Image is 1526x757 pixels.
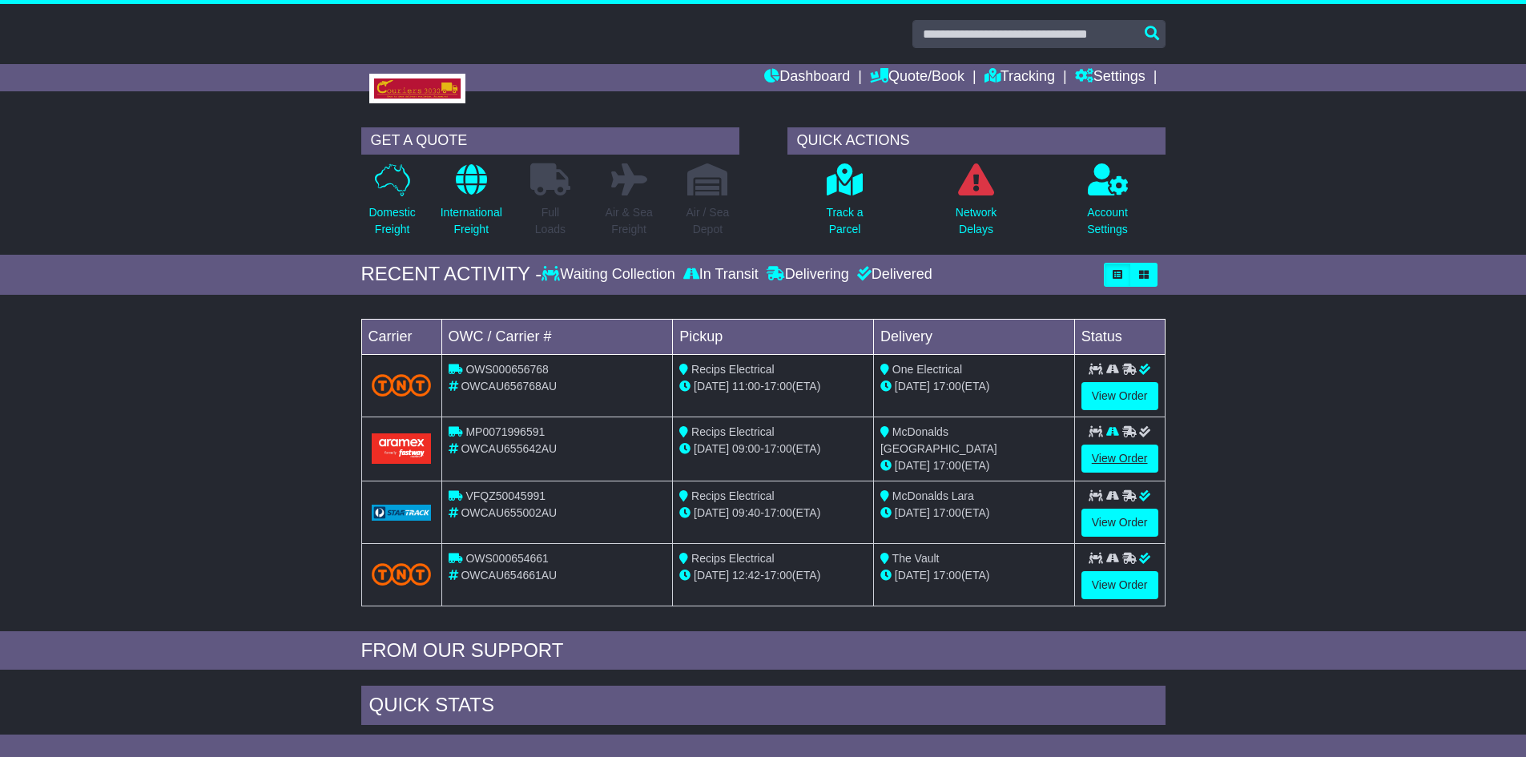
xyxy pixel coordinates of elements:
a: InternationalFreight [440,163,503,247]
div: Delivering [763,266,853,284]
span: 17:00 [764,506,792,519]
div: - (ETA) [679,378,867,395]
td: Delivery [873,319,1074,354]
span: [DATE] [694,569,729,582]
div: QUICK ACTIONS [787,127,1166,155]
span: [DATE] [895,459,930,472]
span: MP0071996591 [465,425,545,438]
div: In Transit [679,266,763,284]
span: Recips Electrical [691,489,774,502]
span: McDonalds Lara [892,489,974,502]
img: TNT_Domestic.png [372,563,432,585]
span: Recips Electrical [691,552,774,565]
img: Aramex.png [372,433,432,463]
span: OWCAU656768AU [461,380,557,393]
div: RECENT ACTIVITY - [361,263,542,286]
a: DomesticFreight [368,163,416,247]
span: [DATE] [694,380,729,393]
span: 12:42 [732,569,760,582]
span: 09:40 [732,506,760,519]
td: Status [1074,319,1165,354]
a: View Order [1081,571,1158,599]
span: [DATE] [895,506,930,519]
span: 09:00 [732,442,760,455]
span: 17:00 [933,459,961,472]
span: 17:00 [764,569,792,582]
span: VFQZ50045991 [465,489,546,502]
span: OWCAU654661AU [461,569,557,582]
a: Track aParcel [825,163,864,247]
p: Air & Sea Freight [606,204,653,238]
a: Dashboard [764,64,850,91]
span: The Vault [892,552,940,565]
div: (ETA) [880,378,1068,395]
a: NetworkDelays [955,163,997,247]
img: TNT_Domestic.png [372,374,432,396]
span: 17:00 [933,380,961,393]
span: OWS000654661 [465,552,549,565]
span: OWCAU655642AU [461,442,557,455]
a: Settings [1075,64,1146,91]
td: Carrier [361,319,441,354]
span: OWCAU655002AU [461,506,557,519]
span: [DATE] [694,442,729,455]
span: Recips Electrical [691,425,774,438]
a: View Order [1081,445,1158,473]
a: Tracking [984,64,1055,91]
img: GetCarrierServiceLogo [372,505,432,521]
p: Domestic Freight [368,204,415,238]
span: [DATE] [694,506,729,519]
p: International Freight [441,204,502,238]
div: Quick Stats [361,686,1166,729]
div: Delivered [853,266,932,284]
span: 17:00 [933,569,961,582]
p: Air / Sea Depot [686,204,730,238]
div: (ETA) [880,505,1068,521]
p: Full Loads [530,204,570,238]
span: One Electrical [892,363,962,376]
div: (ETA) [880,567,1068,584]
span: 17:00 [764,442,792,455]
div: GET A QUOTE [361,127,739,155]
td: Pickup [673,319,874,354]
a: View Order [1081,509,1158,537]
div: FROM OUR SUPPORT [361,639,1166,662]
span: McDonalds [GEOGRAPHIC_DATA] [880,425,997,455]
span: 17:00 [764,380,792,393]
span: OWS000656768 [465,363,549,376]
a: Quote/Book [870,64,964,91]
a: AccountSettings [1086,163,1129,247]
span: 11:00 [732,380,760,393]
span: [DATE] [895,569,930,582]
div: - (ETA) [679,441,867,457]
span: Recips Electrical [691,363,774,376]
div: Waiting Collection [542,266,678,284]
div: (ETA) [880,457,1068,474]
p: Track a Parcel [826,204,863,238]
p: Network Delays [956,204,997,238]
span: 17:00 [933,506,961,519]
div: - (ETA) [679,505,867,521]
a: View Order [1081,382,1158,410]
span: [DATE] [895,380,930,393]
td: OWC / Carrier # [441,319,673,354]
div: - (ETA) [679,567,867,584]
p: Account Settings [1087,204,1128,238]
